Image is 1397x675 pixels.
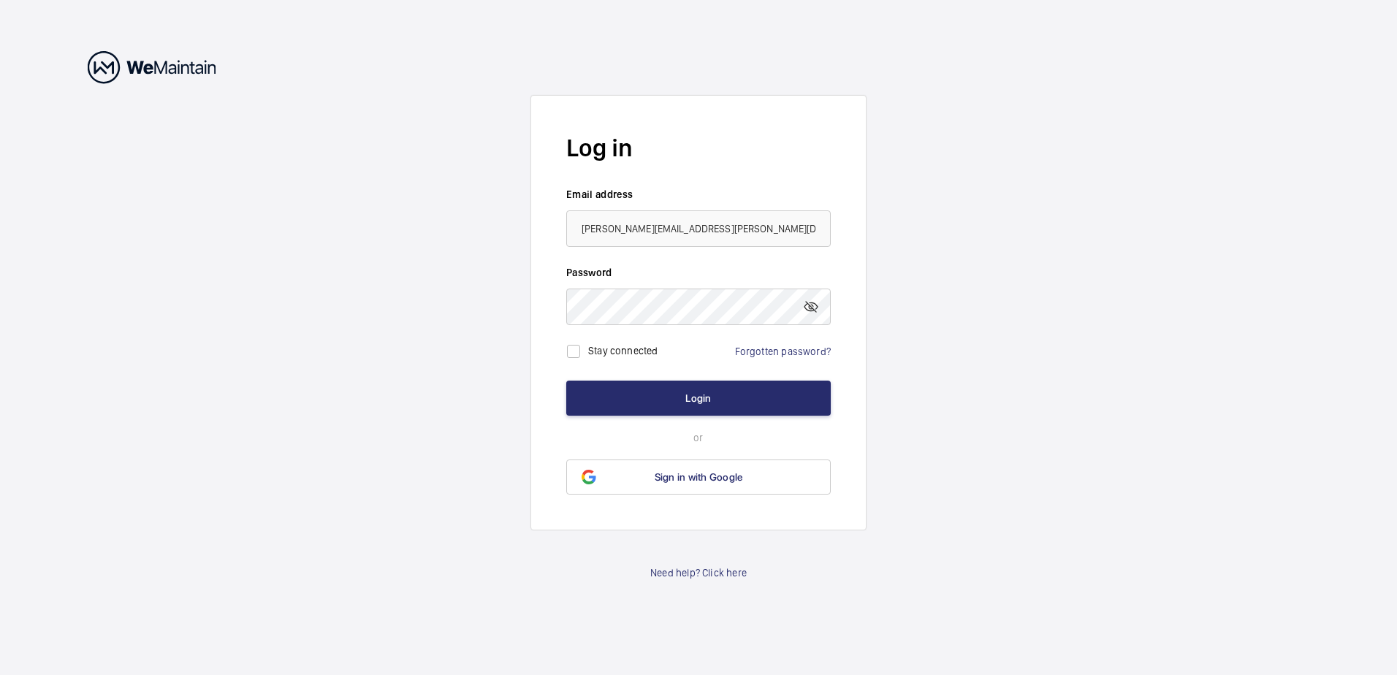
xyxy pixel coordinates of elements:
button: Login [566,381,831,416]
label: Stay connected [588,345,658,356]
p: or [566,430,831,445]
h2: Log in [566,131,831,165]
label: Email address [566,187,831,202]
a: Forgotten password? [735,346,831,357]
a: Need help? Click here [650,565,747,580]
input: Your email address [566,210,831,247]
span: Sign in with Google [655,471,743,483]
label: Password [566,265,831,280]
